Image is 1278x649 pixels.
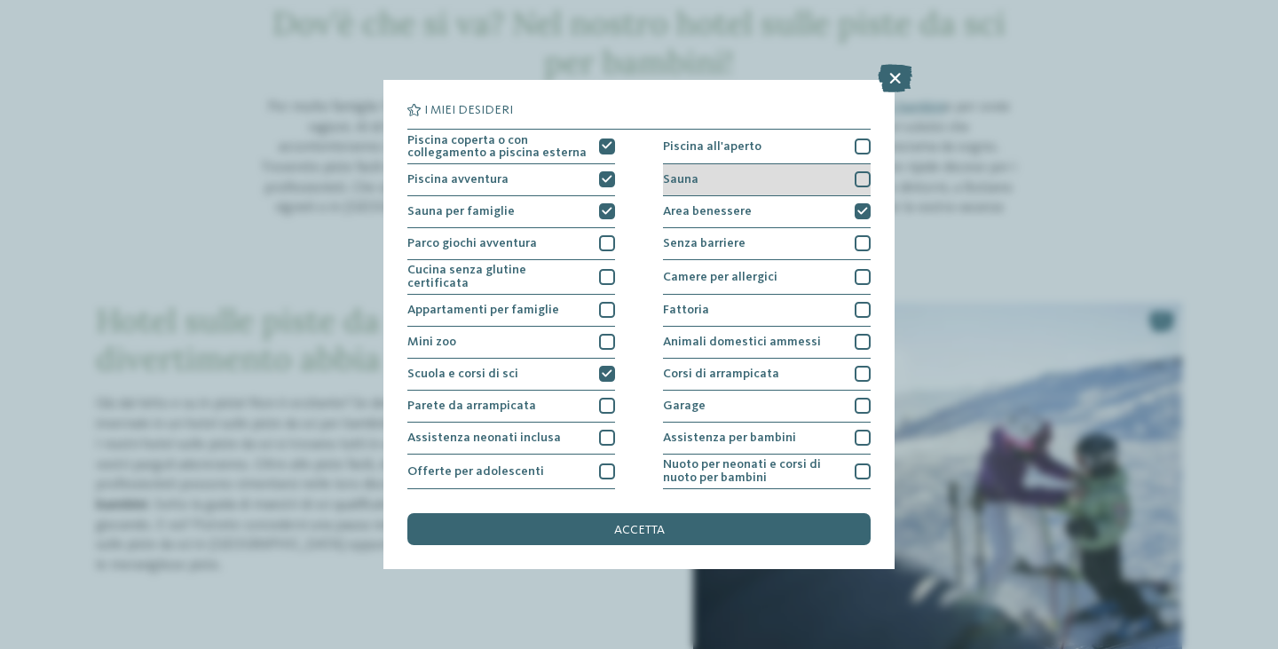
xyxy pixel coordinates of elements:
span: accetta [614,524,665,536]
span: Piscina all'aperto [663,140,761,153]
span: Piscina avventura [407,173,509,186]
span: Scuola e corsi di sci [407,368,518,380]
span: Fattoria [663,304,709,316]
span: Sauna [663,173,698,186]
span: Mini zoo [407,336,456,348]
span: Garage [663,400,706,412]
span: Assistenza neonati inclusa [407,431,561,444]
span: Appartamenti per famiglie [407,304,559,316]
span: Offerte per adolescenti [407,465,544,478]
span: Nuoto per neonati e corsi di nuoto per bambini [663,458,843,484]
span: Corsi di arrampicata [663,368,779,380]
span: I miei desideri [424,104,513,116]
span: Animali domestici ammessi [663,336,821,348]
span: Assistenza per bambini [663,431,796,444]
span: Parco giochi avventura [407,237,537,249]
span: Senza barriere [663,237,745,249]
span: Camere per allergici [663,271,777,283]
span: Cucina senza glutine certificata [407,264,588,289]
span: Piscina coperta o con collegamento a piscina esterna [407,134,588,160]
span: Parete da arrampicata [407,400,536,412]
span: Area benessere [663,205,752,218]
span: Sauna per famiglie [407,205,515,218]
